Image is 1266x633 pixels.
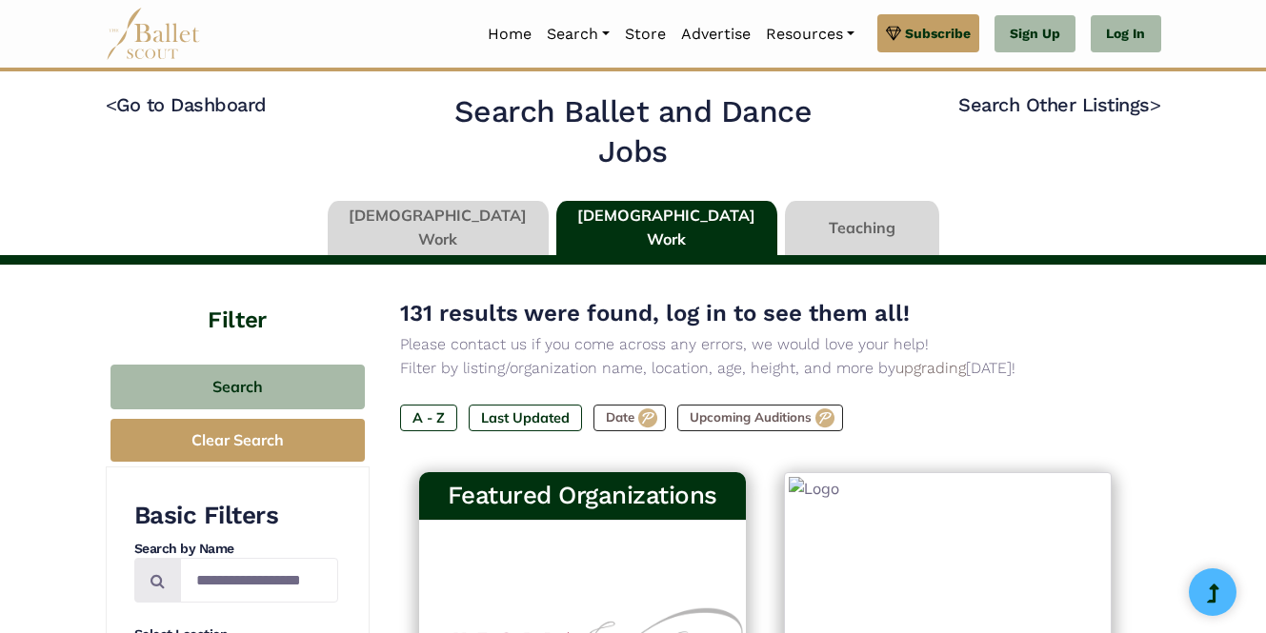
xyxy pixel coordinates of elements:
[1091,15,1160,53] a: Log In
[553,201,781,256] li: [DEMOGRAPHIC_DATA] Work
[539,14,617,54] a: Search
[593,405,666,431] label: Date
[673,14,758,54] a: Advertise
[180,558,338,603] input: Search by names...
[886,23,901,44] img: gem.svg
[134,540,338,559] h4: Search by Name
[469,405,582,431] label: Last Updated
[895,359,966,377] a: upgrading
[400,356,1131,381] p: Filter by listing/organization name, location, age, height, and more by [DATE]!
[434,480,732,512] h3: Featured Organizations
[480,14,539,54] a: Home
[905,23,971,44] span: Subscribe
[1150,92,1161,116] code: >
[958,93,1160,116] a: Search Other Listings>
[106,93,267,116] a: <Go to Dashboard
[134,500,338,532] h3: Basic Filters
[617,14,673,54] a: Store
[995,15,1075,53] a: Sign Up
[111,419,365,462] button: Clear Search
[781,201,943,256] li: Teaching
[400,332,1131,357] p: Please contact us if you come across any errors, we would love your help!
[758,14,862,54] a: Resources
[106,92,117,116] code: <
[430,92,835,171] h2: Search Ballet and Dance Jobs
[324,201,553,256] li: [DEMOGRAPHIC_DATA] Work
[400,300,910,326] span: 131 results were found, log in to see them all!
[677,405,843,431] label: Upcoming Auditions
[400,405,457,431] label: A - Z
[111,365,365,409] button: Search
[106,265,370,336] h4: Filter
[877,14,979,52] a: Subscribe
